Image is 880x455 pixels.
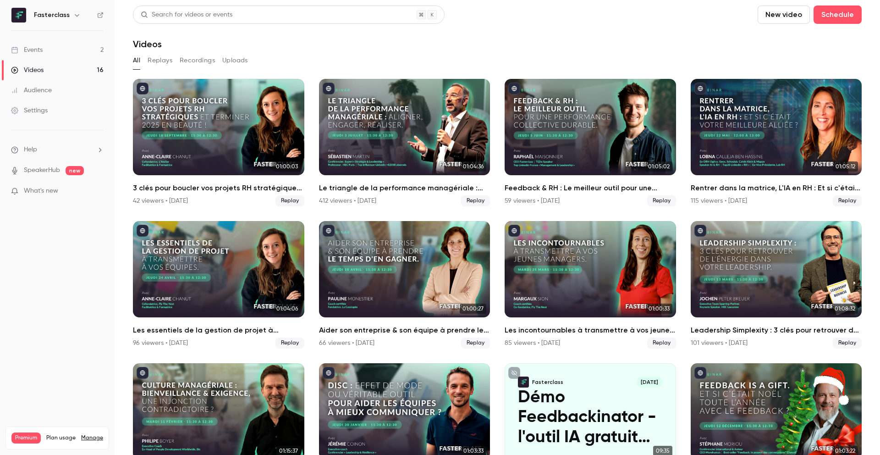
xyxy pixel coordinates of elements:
[319,196,376,205] div: 412 viewers • [DATE]
[691,183,862,194] h2: Rentrer dans la matrice, L'IA en RH : Et si c'était votre meilleure alliée ?
[11,66,44,75] div: Videos
[691,221,862,349] li: Leadership Simplexity : 3 clés pour retrouver de l'énergie dans votre leadership.
[46,434,76,442] span: Plan usage
[505,325,676,336] h2: Les incontournables à transmettre à vos jeunes managers.
[11,86,52,95] div: Audience
[691,79,862,206] a: 01:05:12Rentrer dans la matrice, L'IA en RH : Et si c'était votre meilleure alliée ?115 viewers •...
[319,221,490,349] li: Aider son entreprise & son équipe à prendre le temps d’en gagner.
[319,79,490,206] a: 01:04:36Le triangle de la performance managériale : Aligner, Engager, Réaliser.412 viewers • [DAT...
[133,221,304,349] li: Les essentiels de la gestion de projet à transmettre à vos équipes.
[222,53,248,68] button: Uploads
[133,6,862,449] section: Videos
[24,145,37,155] span: Help
[133,196,188,205] div: 42 viewers • [DATE]
[133,221,304,349] a: 01:04:06Les essentiels de la gestion de projet à transmettre à vos équipes.96 viewers • [DATE]Replay
[24,186,58,196] span: What's new
[148,53,172,68] button: Replays
[691,338,748,348] div: 101 viewers • [DATE]
[646,304,672,314] span: 01:00:33
[645,161,672,172] span: 01:05:02
[11,106,48,115] div: Settings
[319,338,374,348] div: 66 viewers • [DATE]
[319,221,490,349] a: 01:00:27Aider son entreprise & son équipe à prendre le temps d’en gagner.66 viewers • [DATE]Replay
[832,304,858,314] span: 01:08:32
[11,145,104,155] li: help-dropdown-opener
[319,79,490,206] li: Le triangle de la performance managériale : Aligner, Engager, Réaliser.
[505,338,560,348] div: 85 viewers • [DATE]
[137,83,148,94] button: published
[81,434,103,442] a: Manage
[505,221,676,349] a: 01:00:33Les incontournables à transmettre à vos jeunes managers.85 viewers • [DATE]Replay
[833,161,858,172] span: 01:05:12
[694,225,706,237] button: published
[508,83,520,94] button: published
[637,377,663,388] span: [DATE]
[460,161,486,172] span: 01:04:36
[505,183,676,194] h2: Feedback & RH : Le meilleur outil pour une performance collective durable ?
[133,53,140,68] button: All
[319,183,490,194] h2: Le triangle de la performance managériale : Aligner, Engager, Réaliser.
[833,195,862,206] span: Replay
[273,161,301,172] span: 01:00:03
[508,225,520,237] button: published
[11,8,26,22] img: Fasterclass
[691,196,747,205] div: 115 viewers • [DATE]
[505,221,676,349] li: Les incontournables à transmettre à vos jeunes managers.
[460,304,486,314] span: 01:00:27
[758,6,810,24] button: New video
[11,45,43,55] div: Events
[647,338,676,349] span: Replay
[275,338,304,349] span: Replay
[508,367,520,379] button: unpublished
[137,225,148,237] button: published
[694,83,706,94] button: published
[133,338,188,348] div: 96 viewers • [DATE]
[24,166,60,175] a: SpeakerHub
[323,367,335,379] button: published
[133,183,304,194] h2: 3 clés pour boucler vos projets RH stratégiques et terminer 2025 en beauté !
[647,195,676,206] span: Replay
[34,11,70,20] h6: Fasterclass
[505,79,676,206] a: 01:05:02Feedback & RH : Le meilleur outil pour une performance collective durable ?59 viewers • [...
[133,79,304,206] a: 01:00:033 clés pour boucler vos projets RH stratégiques et terminer 2025 en beauté !42 viewers • ...
[180,53,215,68] button: Recordings
[137,367,148,379] button: published
[141,10,232,20] div: Search for videos or events
[66,166,84,175] span: new
[319,325,490,336] h2: Aider son entreprise & son équipe à prendre le temps d’en gagner.
[505,196,560,205] div: 59 viewers • [DATE]
[694,367,706,379] button: published
[518,388,662,447] p: Démo Feedbackinator - l'outil IA gratuit pour [PERSON_NAME] du feedback comme un pro !
[133,325,304,336] h2: Les essentiels de la gestion de projet à transmettre à vos équipes.
[518,377,529,388] img: Démo Feedbackinator - l'outil IA gratuit pour donner du feedback comme un pro !
[323,225,335,237] button: published
[691,325,862,336] h2: Leadership Simplexity : 3 clés pour retrouver de l'énergie dans votre leadership.
[532,378,563,386] p: Fasterclass
[11,433,41,444] span: Premium
[274,304,301,314] span: 01:04:06
[323,83,335,94] button: published
[275,195,304,206] span: Replay
[461,338,490,349] span: Replay
[133,39,162,50] h1: Videos
[133,79,304,206] li: 3 clés pour boucler vos projets RH stratégiques et terminer 2025 en beauté !
[691,221,862,349] a: 01:08:32Leadership Simplexity : 3 clés pour retrouver de l'énergie dans votre leadership.101 view...
[505,79,676,206] li: Feedback & RH : Le meilleur outil pour une performance collective durable ?
[691,79,862,206] li: Rentrer dans la matrice, L'IA en RH : Et si c'était votre meilleure alliée ?
[814,6,862,24] button: Schedule
[833,338,862,349] span: Replay
[461,195,490,206] span: Replay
